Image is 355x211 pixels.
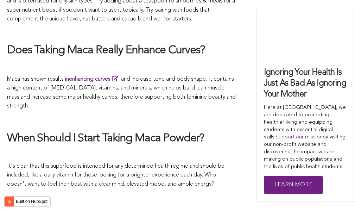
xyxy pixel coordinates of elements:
[7,43,236,58] h2: Does Taking Maca Really Enhance Curves?
[7,163,224,187] span: It's clear that this superfood is intended for any determined health regime and should be include...
[5,197,13,206] img: HubSpot sprocket logo
[69,76,110,82] strong: enhancing curves
[7,76,236,109] span: Maca has shown results in and increase tone and body shape. It contains a high content of [MEDICA...
[13,197,50,206] label: Built on HubSpot
[264,176,323,194] a: Learn More
[320,177,355,211] iframe: Chat Widget
[69,76,121,82] a: enhancing curves
[7,131,236,146] h2: When Should I Start Taking Maca Powder?
[4,196,51,207] button: Built on HubSpot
